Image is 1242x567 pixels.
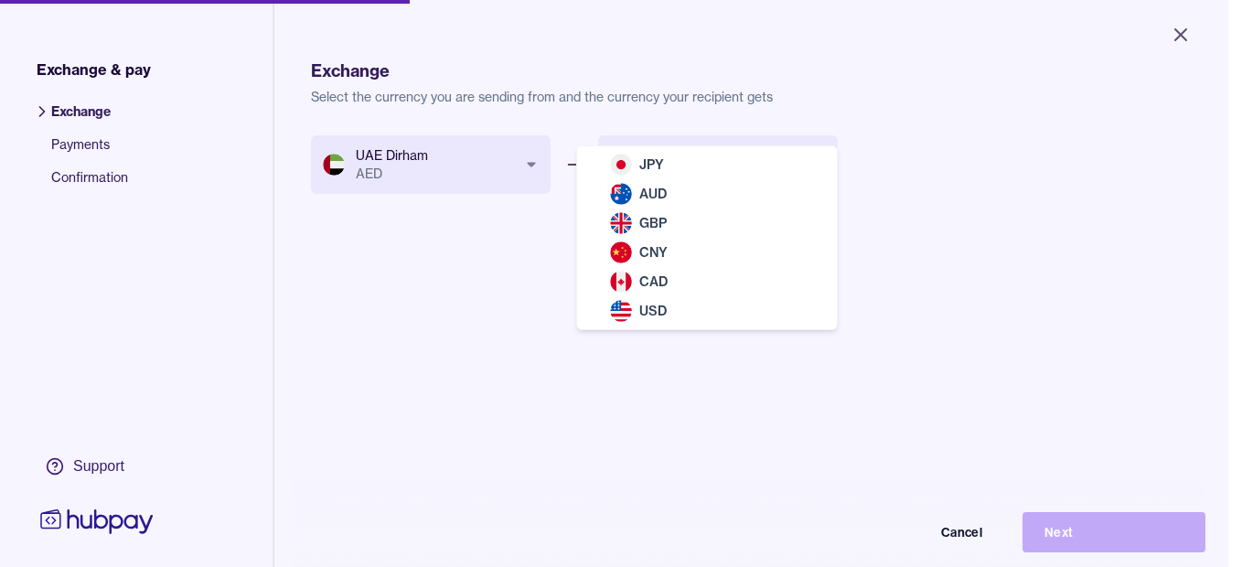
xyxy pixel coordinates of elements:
span: CNY [639,244,668,261]
button: Cancel [821,512,1004,552]
span: GBP [639,215,667,231]
span: AUD [639,186,667,202]
span: JPY [639,156,664,173]
span: CAD [639,273,668,290]
span: USD [639,303,667,319]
